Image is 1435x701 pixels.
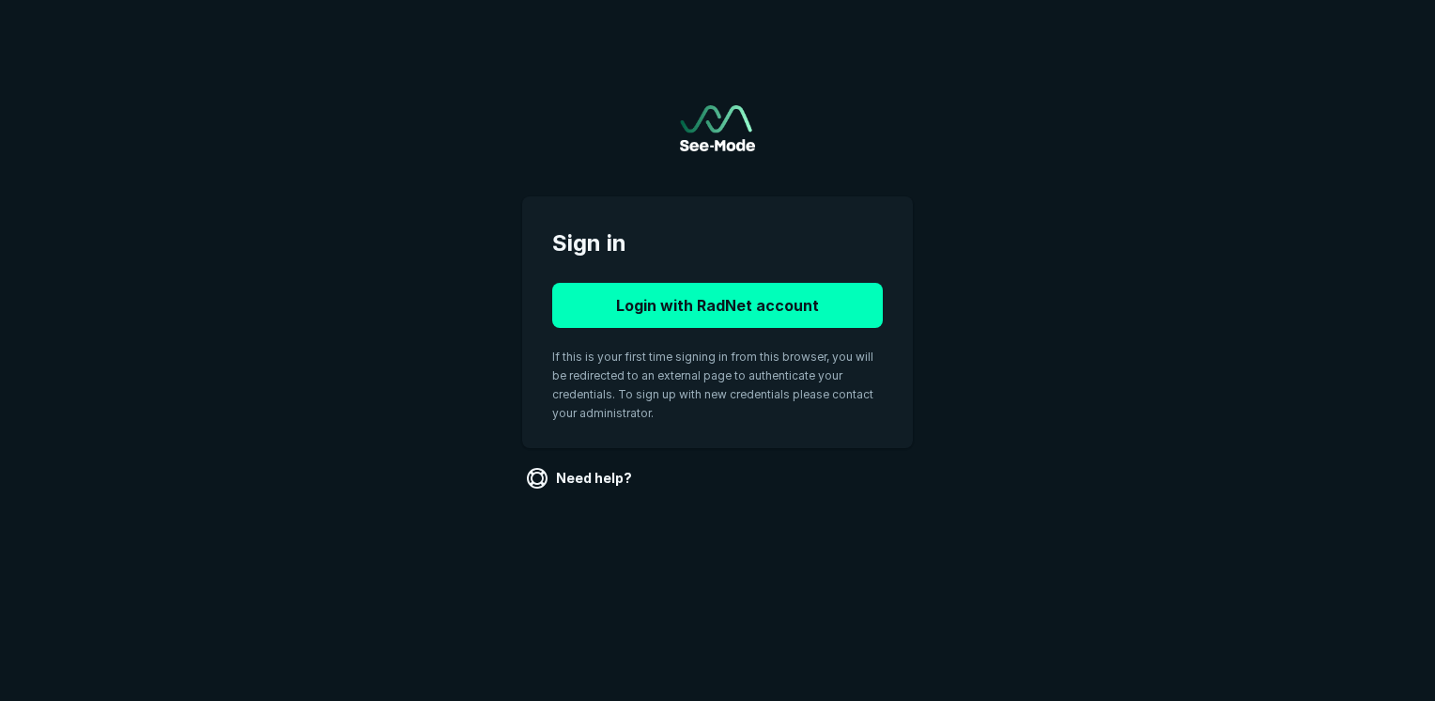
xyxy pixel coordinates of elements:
[552,226,883,260] span: Sign in
[680,105,755,151] img: See-Mode Logo
[552,350,873,420] span: If this is your first time signing in from this browser, you will be redirected to an external pa...
[522,463,640,493] a: Need help?
[680,105,755,151] a: Go to sign in
[552,283,883,328] button: Login with RadNet account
